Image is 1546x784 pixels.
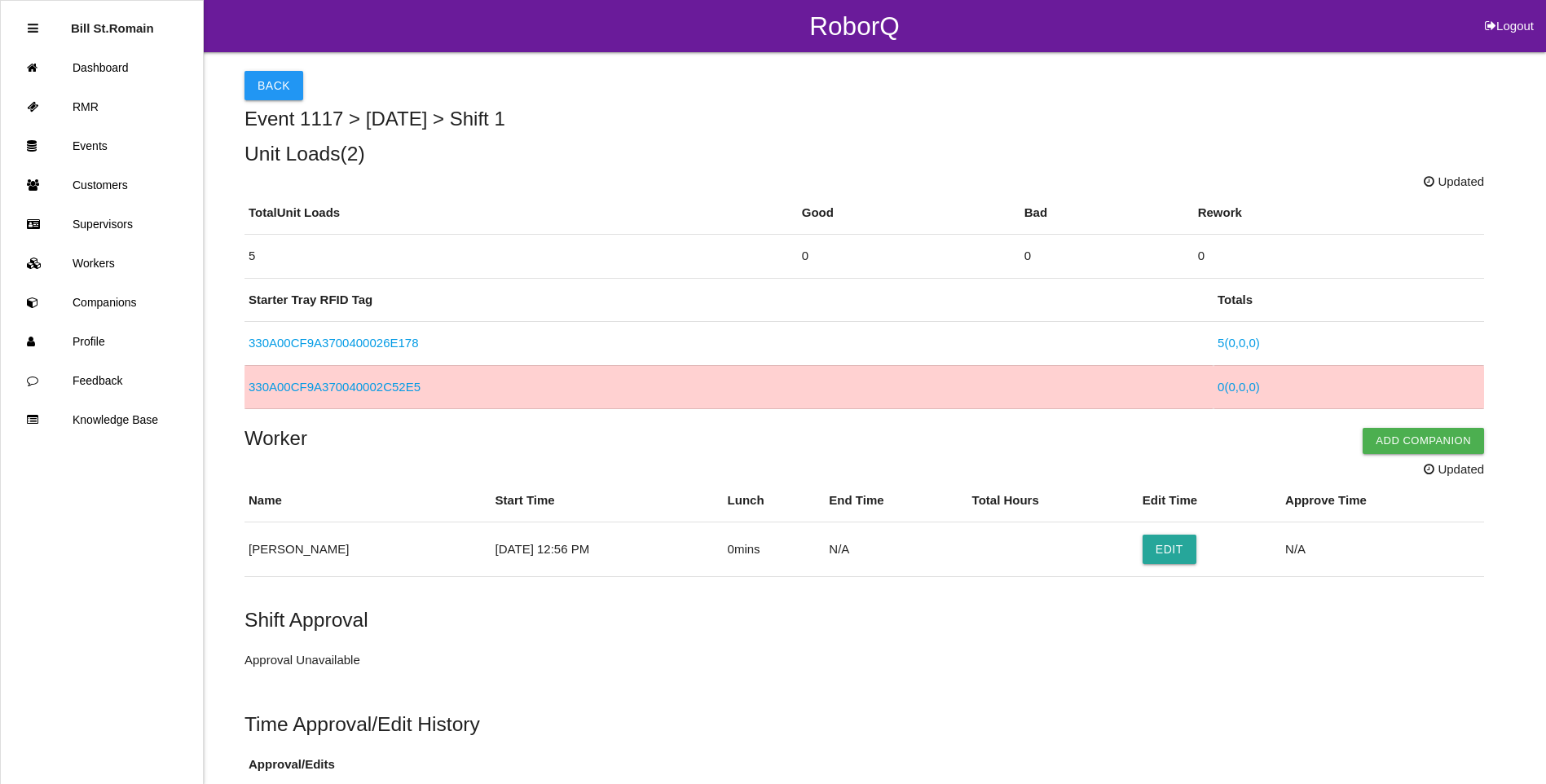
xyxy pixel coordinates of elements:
a: Knowledge Base [1,400,203,439]
h4: Worker [244,428,1484,449]
th: Lunch [724,479,826,522]
td: 0 [1020,235,1194,279]
h5: Shift Approval [244,609,1484,631]
h5: Time Approval/Edit History [244,713,1484,735]
th: Approve Time [1281,479,1484,522]
span: Updated [1424,460,1484,479]
a: Workers [1,244,203,283]
th: Good [798,192,1020,235]
th: Starter Tray RFID Tag [244,279,1213,322]
h5: Event 1117 > [DATE] > Shift 1 [244,108,1484,130]
a: Companions [1,283,203,322]
span: Updated [1424,173,1484,192]
th: Totals [1213,279,1484,322]
a: 5(0,0,0) [1218,336,1260,350]
th: Total Unit Loads [244,192,798,235]
a: Feedback [1,361,203,400]
a: 330A00CF9A3700400026E178 [249,336,419,350]
div: Close [28,9,38,48]
button: Add Companion [1363,428,1484,454]
a: Customers [1,165,203,205]
td: [DATE] 12:56 PM [491,522,724,577]
th: Name [244,479,491,522]
a: Supervisors [1,205,203,244]
th: Edit Time [1139,479,1281,522]
th: Start Time [491,479,724,522]
td: 0 mins [724,522,826,577]
td: N/A [1281,522,1484,577]
th: Rework [1194,192,1484,235]
a: Profile [1,322,203,361]
button: Back [244,71,303,100]
th: End Time [825,479,967,522]
a: 330A00CF9A370040002C52E5 [249,380,421,394]
a: RMR [1,87,203,126]
td: 0 [798,235,1020,279]
td: 5 [244,235,798,279]
a: Dashboard [1,48,203,87]
td: N/A [825,522,967,577]
th: Total Hours [968,479,1139,522]
a: Events [1,126,203,165]
p: Approval Unavailable [244,651,360,670]
a: 0(0,0,0) [1218,380,1260,394]
td: 0 [1194,235,1484,279]
tr: This item is NOT completed [244,365,1484,409]
p: Bill St.Romain [71,9,154,35]
h5: Unit Loads ( 2 ) [244,143,1484,165]
td: [PERSON_NAME] [244,522,491,577]
button: Edit [1143,535,1196,564]
th: Bad [1020,192,1194,235]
